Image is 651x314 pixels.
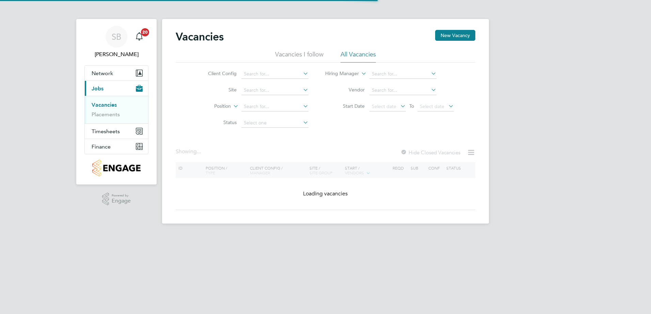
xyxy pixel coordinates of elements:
[400,149,460,156] label: Hide Closed Vacancies
[325,103,365,109] label: Start Date
[92,85,104,92] span: Jobs
[92,128,120,135] span: Timesheets
[112,198,131,204] span: Engage
[76,19,157,185] nav: Main navigation
[176,30,224,43] h2: Vacancies
[92,160,140,176] img: countryside-properties-logo-retina.png
[85,66,148,81] button: Network
[340,50,376,63] li: All Vacancies
[241,102,308,111] input: Search for...
[85,124,148,139] button: Timesheets
[141,28,149,36] span: 20
[241,118,308,128] input: Select one
[325,87,365,93] label: Vendor
[84,160,148,176] a: Go to home page
[197,70,237,76] label: Client Config
[112,193,131,198] span: Powered by
[275,50,323,63] li: Vacancies I follow
[192,103,231,110] label: Position
[112,32,121,41] span: SB
[176,148,202,155] div: Showing
[85,81,148,96] button: Jobs
[197,148,201,155] span: ...
[85,96,148,123] div: Jobs
[84,50,148,58] span: Samantha Bolshaw
[420,103,444,109] span: Select date
[197,87,237,93] label: Site
[435,30,475,41] button: New Vacancy
[102,193,131,206] a: Powered byEngage
[369,86,436,95] input: Search for...
[84,26,148,58] a: SB[PERSON_NAME]
[372,103,396,109] span: Select date
[92,102,117,108] a: Vacancies
[369,69,436,79] input: Search for...
[92,70,113,76] span: Network
[92,111,120,118] a: Placements
[132,26,146,48] a: 20
[241,69,308,79] input: Search for...
[92,143,111,150] span: Finance
[241,86,308,95] input: Search for...
[85,139,148,154] button: Finance
[320,70,359,77] label: Hiring Manager
[197,119,237,125] label: Status
[407,102,416,110] span: To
